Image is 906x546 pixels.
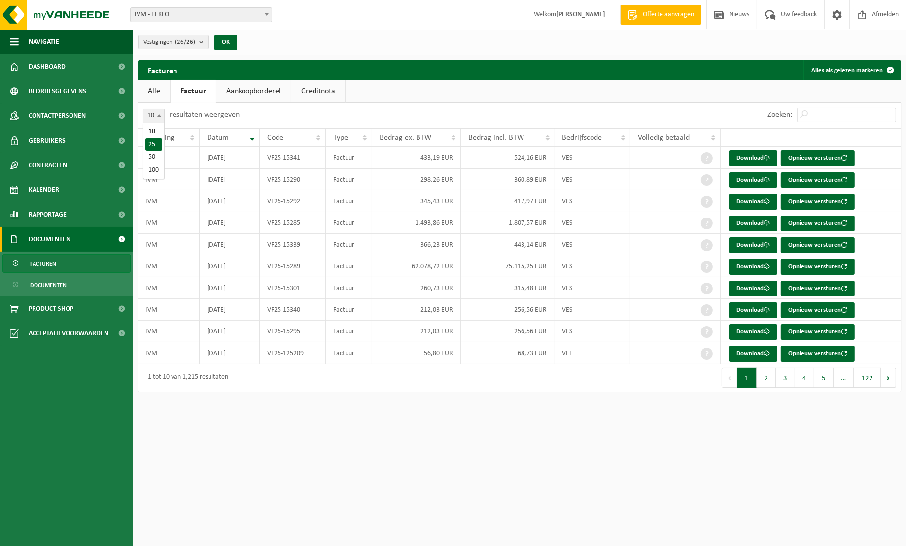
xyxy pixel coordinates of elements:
[326,169,372,190] td: Factuur
[372,342,461,364] td: 56,80 EUR
[555,321,630,342] td: VES
[260,342,326,364] td: VF25-125209
[555,277,630,299] td: VES
[145,164,162,177] li: 100
[372,190,461,212] td: 345,43 EUR
[461,234,555,255] td: 443,14 EUR
[795,368,814,388] button: 4
[372,169,461,190] td: 298,26 EUR
[781,237,855,253] button: Opnieuw versturen
[461,277,555,299] td: 315,48 EUR
[461,321,555,342] td: 256,56 EUR
[138,299,200,321] td: IVM
[781,259,855,275] button: Opnieuw versturen
[260,190,326,212] td: VF25-15292
[200,234,260,255] td: [DATE]
[729,324,777,340] a: Download
[260,234,326,255] td: VF25-15339
[143,369,228,387] div: 1 tot 10 van 1,215 resultaten
[767,111,792,119] label: Zoeken:
[29,321,108,346] span: Acceptatievoorwaarden
[216,80,291,103] a: Aankoopborderel
[729,237,777,253] a: Download
[143,109,164,123] span: 10
[326,147,372,169] td: Factuur
[29,128,66,153] span: Gebruikers
[170,111,240,119] label: resultaten weergeven
[461,212,555,234] td: 1.807,57 EUR
[200,190,260,212] td: [DATE]
[260,169,326,190] td: VF25-15290
[372,321,461,342] td: 212,03 EUR
[29,104,86,128] span: Contactpersonen
[372,255,461,277] td: 62.078,72 EUR
[638,134,690,142] span: Volledig betaald
[372,299,461,321] td: 212,03 EUR
[200,147,260,169] td: [DATE]
[372,234,461,255] td: 366,23 EUR
[29,79,86,104] span: Bedrijfsgegevens
[461,147,555,169] td: 524,16 EUR
[145,138,162,151] li: 25
[138,234,200,255] td: IVM
[729,346,777,362] a: Download
[333,134,348,142] span: Type
[30,276,67,294] span: Documenten
[461,169,555,190] td: 360,89 EUR
[729,281,777,296] a: Download
[555,234,630,255] td: VES
[138,147,200,169] td: IVM
[29,202,67,227] span: Rapportage
[29,54,66,79] span: Dashboard
[138,190,200,212] td: IVM
[326,255,372,277] td: Factuur
[814,368,834,388] button: 5
[729,302,777,318] a: Download
[555,169,630,190] td: VES
[200,299,260,321] td: [DATE]
[138,80,170,103] a: Alle
[372,147,461,169] td: 433,19 EUR
[834,368,854,388] span: …
[854,368,881,388] button: 122
[175,39,195,45] count: (26/26)
[138,321,200,342] td: IVM
[131,8,272,22] span: IVM - EEKLO
[380,134,431,142] span: Bedrag ex. BTW
[722,368,737,388] button: Previous
[729,259,777,275] a: Download
[171,80,216,103] a: Factuur
[461,190,555,212] td: 417,97 EUR
[326,277,372,299] td: Factuur
[562,134,602,142] span: Bedrijfscode
[326,342,372,364] td: Factuur
[461,342,555,364] td: 68,73 EUR
[138,212,200,234] td: IVM
[468,134,524,142] span: Bedrag incl. BTW
[326,190,372,212] td: Factuur
[200,212,260,234] td: [DATE]
[130,7,272,22] span: IVM - EEKLO
[781,216,855,231] button: Opnieuw versturen
[776,368,795,388] button: 3
[326,212,372,234] td: Factuur
[145,151,162,164] li: 50
[555,212,630,234] td: VES
[781,150,855,166] button: Opnieuw versturen
[260,212,326,234] td: VF25-15285
[214,35,237,50] button: OK
[620,5,701,25] a: Offerte aanvragen
[555,299,630,321] td: VES
[260,299,326,321] td: VF25-15340
[138,277,200,299] td: IVM
[138,60,187,79] h2: Facturen
[757,368,776,388] button: 2
[29,178,59,202] span: Kalender
[200,321,260,342] td: [DATE]
[781,172,855,188] button: Opnieuw versturen
[29,227,70,252] span: Documenten
[881,368,896,388] button: Next
[729,150,777,166] a: Download
[200,277,260,299] td: [DATE]
[372,212,461,234] td: 1.493,86 EUR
